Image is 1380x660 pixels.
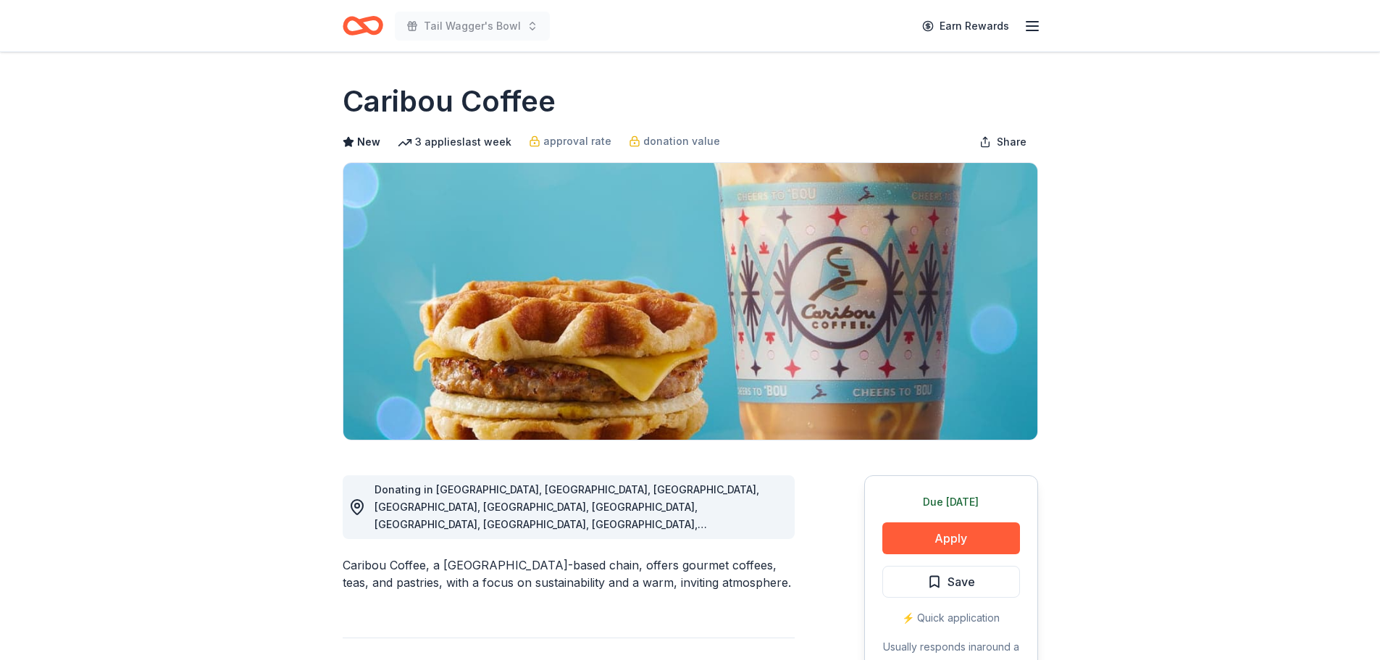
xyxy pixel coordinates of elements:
div: Caribou Coffee, a [GEOGRAPHIC_DATA]-based chain, offers gourmet coffees, teas, and pastries, with... [343,556,795,591]
span: Save [948,572,975,591]
span: Donating in [GEOGRAPHIC_DATA], [GEOGRAPHIC_DATA], [GEOGRAPHIC_DATA], [GEOGRAPHIC_DATA], [GEOGRAPH... [375,483,759,600]
button: Apply [882,522,1020,554]
button: Share [968,128,1038,156]
div: 3 applies last week [398,133,511,151]
a: approval rate [529,133,611,150]
a: donation value [629,133,720,150]
div: Due [DATE] [882,493,1020,511]
a: Earn Rewards [913,13,1018,39]
img: Image for Caribou Coffee [343,163,1037,440]
a: Home [343,9,383,43]
span: approval rate [543,133,611,150]
span: Share [997,133,1026,151]
span: New [357,133,380,151]
span: Tail Wagger's Bowl [424,17,521,35]
h1: Caribou Coffee [343,81,556,122]
button: Tail Wagger's Bowl [395,12,550,41]
button: Save [882,566,1020,598]
div: ⚡️ Quick application [882,609,1020,627]
span: donation value [643,133,720,150]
